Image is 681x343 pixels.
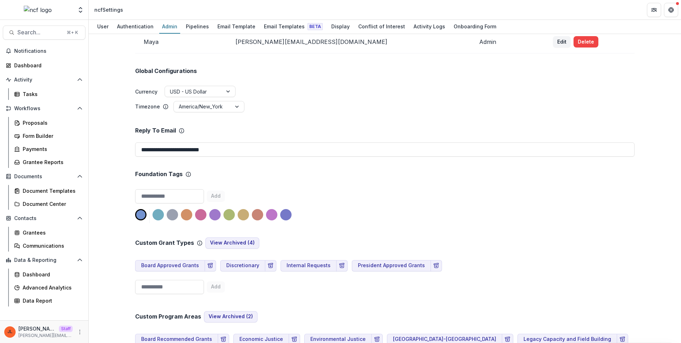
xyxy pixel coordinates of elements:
[11,227,85,238] a: Grantees
[281,260,337,271] button: Internal Requests
[352,260,431,271] button: President Approved Grants
[18,325,56,332] p: [PERSON_NAME]
[265,260,276,271] button: Archive Grant Type
[23,119,80,126] div: Proposals
[23,297,80,304] div: Data Report
[59,326,73,332] p: Staff
[451,21,499,32] div: Onboarding Form
[14,77,74,83] span: Activity
[23,284,80,291] div: Advanced Analytics
[14,174,74,180] span: Documents
[3,213,85,224] button: Open Contacts
[471,30,544,54] td: Admin
[207,281,225,293] button: Add
[114,21,156,32] div: Authentication
[3,26,85,40] button: Search...
[227,30,471,54] td: [PERSON_NAME][EMAIL_ADDRESS][DOMAIN_NAME]
[11,269,85,280] a: Dashboard
[159,20,180,34] a: Admin
[205,237,259,249] button: View Archived (4)
[355,20,408,34] a: Conflict of Interest
[3,45,85,57] button: Notifications
[3,74,85,85] button: Open Activity
[135,260,205,271] button: Board Approved Grants
[336,260,348,271] button: Archive Grant Type
[159,21,180,32] div: Admin
[14,62,80,69] div: Dashboard
[17,29,62,36] span: Search...
[11,88,85,100] a: Tasks
[135,171,183,178] p: Foundation Tags
[431,260,442,271] button: Archive Grant Type
[7,330,12,334] div: Jeanne Locker
[11,130,85,142] a: Form Builder
[261,20,326,34] a: Email Templates Beta
[135,88,157,95] label: Currency
[23,90,80,98] div: Tasks
[76,328,84,336] button: More
[24,6,52,14] img: ncf logo
[135,313,201,320] h2: Custom Program Areas
[647,3,661,17] button: Partners
[11,143,85,155] a: Payments
[355,21,408,32] div: Conflict of Interest
[207,191,225,202] button: Add
[3,254,85,266] button: Open Data & Reporting
[14,215,74,221] span: Contacts
[553,36,571,47] button: Edit
[215,21,258,32] div: Email Template
[94,6,123,13] div: ncf Settings
[76,3,85,17] button: Open entity switcher
[411,21,448,32] div: Activity Logs
[411,20,448,34] a: Activity Logs
[14,257,74,263] span: Data & Reporting
[94,21,111,32] div: User
[261,21,326,32] div: Email Templates
[135,30,183,54] td: Maya
[574,36,598,47] button: Delete
[23,271,80,278] div: Dashboard
[14,106,74,112] span: Workflows
[23,158,80,166] div: Grantee Reports
[114,20,156,34] a: Authentication
[220,260,265,271] button: Discretionary
[328,21,353,32] div: Display
[135,127,176,134] p: Reply To Email
[308,23,323,30] span: Beta
[23,229,80,236] div: Grantees
[11,282,85,293] a: Advanced Analytics
[23,145,80,153] div: Payments
[3,103,85,114] button: Open Workflows
[664,3,678,17] button: Get Help
[183,21,212,32] div: Pipelines
[135,68,197,74] h2: Global Configurations
[92,5,126,15] nav: breadcrumb
[23,132,80,140] div: Form Builder
[11,117,85,129] a: Proposals
[328,20,353,34] a: Display
[135,103,160,110] p: Timezone
[3,60,85,71] a: Dashboard
[11,156,85,168] a: Grantee Reports
[14,48,83,54] span: Notifications
[11,240,85,252] a: Communications
[23,242,80,249] div: Communications
[451,20,499,34] a: Onboarding Form
[23,187,80,195] div: Document Templates
[23,200,80,208] div: Document Center
[135,240,194,246] h2: Custom Grant Types
[94,20,111,34] a: User
[3,171,85,182] button: Open Documents
[11,185,85,197] a: Document Templates
[215,20,258,34] a: Email Template
[205,260,216,271] button: Archive Grant Type
[11,198,85,210] a: Document Center
[65,29,79,36] div: ⌘ + K
[183,20,212,34] a: Pipelines
[11,295,85,307] a: Data Report
[204,311,258,322] button: View Archived (2)
[18,332,73,339] p: [PERSON_NAME][EMAIL_ADDRESS][DOMAIN_NAME]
